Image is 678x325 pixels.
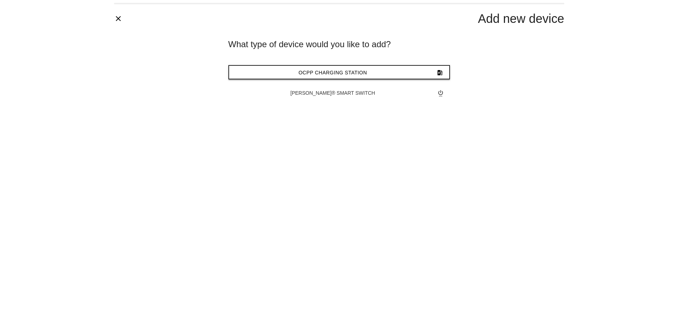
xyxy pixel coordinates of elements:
[228,87,450,99] button: [PERSON_NAME]® Smart Switchsettings_power
[114,14,123,23] i: close
[291,90,375,96] span: [PERSON_NAME]® Smart Switch
[437,87,444,99] i: settings_power
[228,65,450,79] button: OCPP Charging Stationev_station
[436,66,444,79] i: ev_station
[298,70,367,75] span: OCPP Charging Station
[228,38,450,51] div: What type of device would you like to add?
[478,12,564,25] span: Add new device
